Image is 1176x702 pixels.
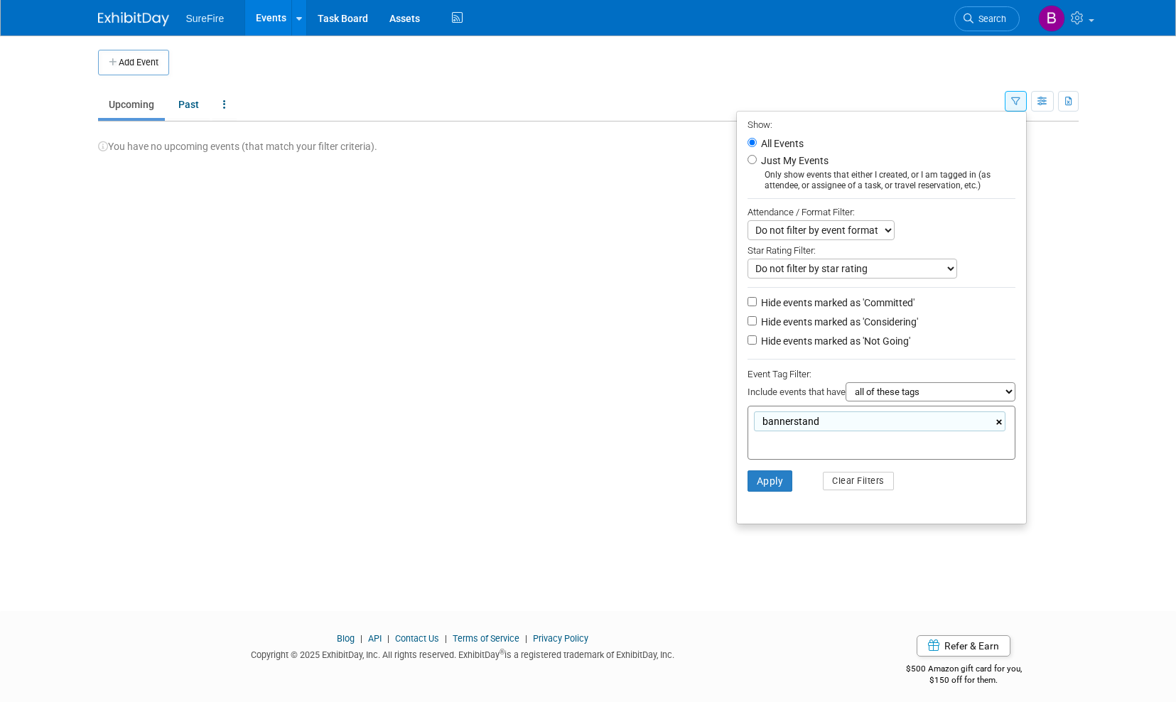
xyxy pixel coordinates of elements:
[98,91,165,118] a: Upcoming
[168,91,210,118] a: Past
[533,633,588,644] a: Privacy Policy
[849,654,1079,686] div: $500 Amazon gift card for you,
[522,633,531,644] span: |
[849,674,1079,686] div: $150 off for them.
[748,204,1015,220] div: Attendance / Format Filter:
[98,141,377,152] span: You have no upcoming events (that match your filter criteria).
[748,470,793,492] button: Apply
[758,334,910,348] label: Hide events marked as 'Not Going'
[748,170,1015,191] div: Only show events that either I created, or I am tagged in (as attendee, or assignee of a task, or...
[758,296,915,310] label: Hide events marked as 'Committed'
[186,13,225,24] span: SureFire
[758,153,829,168] label: Just My Events
[441,633,451,644] span: |
[337,633,355,644] a: Blog
[748,366,1015,382] div: Event Tag Filter:
[758,315,918,329] label: Hide events marked as 'Considering'
[917,635,1010,657] a: Refer & Earn
[748,240,1015,259] div: Star Rating Filter:
[98,50,169,75] button: Add Event
[1038,5,1065,32] img: Bree Yoshikawa
[748,115,1015,133] div: Show:
[384,633,393,644] span: |
[453,633,519,644] a: Terms of Service
[954,6,1020,31] a: Search
[98,12,169,26] img: ExhibitDay
[395,633,439,644] a: Contact Us
[973,13,1006,24] span: Search
[368,633,382,644] a: API
[760,414,819,428] span: bannerstand
[98,645,829,661] div: Copyright © 2025 ExhibitDay, Inc. All rights reserved. ExhibitDay is a registered trademark of Ex...
[748,382,1015,406] div: Include events that have
[996,414,1005,431] a: ×
[758,139,804,148] label: All Events
[823,472,894,490] button: Clear Filters
[500,648,505,656] sup: ®
[357,633,366,644] span: |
